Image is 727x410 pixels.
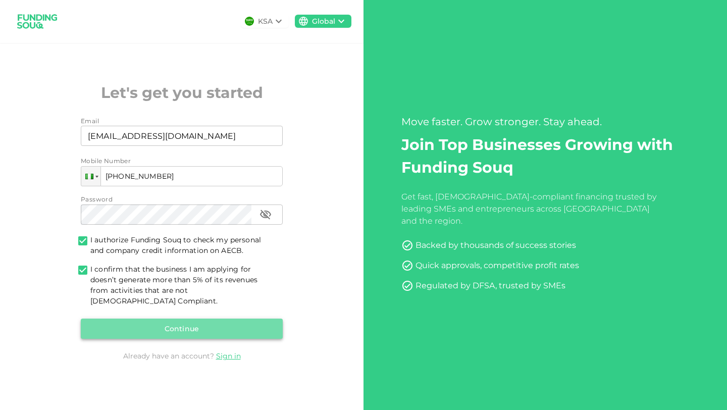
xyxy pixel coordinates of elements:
button: Continue [81,319,283,339]
span: Password [81,195,113,203]
input: email [81,126,272,146]
span: Mobile Number [81,156,131,166]
span: termsConditionsForInvestmentsAccepted [75,235,90,248]
div: Get fast, [DEMOGRAPHIC_DATA]-compliant financing trusted by leading SMEs and entrepreneurs across... [401,191,660,227]
input: password [81,204,251,225]
h2: Join Top Businesses Growing with Funding Souq [401,133,689,179]
div: Quick approvals, competitive profit rates [416,260,579,272]
div: Nigeria: + 234 [81,167,100,186]
div: Regulated by DFSA, trusted by SMEs [416,280,565,292]
h2: Let's get you started [81,81,283,104]
div: KSA [258,16,273,27]
span: shariahTandCAccepted [75,264,90,278]
span: I authorize Funding Souq to check my personal and company credit information on AECB. [90,235,261,255]
div: Backed by thousands of success stories [416,239,576,251]
img: logo [12,8,63,35]
div: Global [312,16,335,27]
img: flag-sa.b9a346574cdc8950dd34b50780441f57.svg [245,17,254,26]
span: I confirm that the business I am applying for doesn’t generate more than 5% of its revenues from ... [90,264,275,306]
input: 1 (702) 123-4567 [81,166,283,186]
a: Sign in [216,351,241,361]
span: Email [81,117,99,125]
div: Move faster. Grow stronger. Stay ahead. [401,114,689,129]
div: Already have an account? [81,351,283,361]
